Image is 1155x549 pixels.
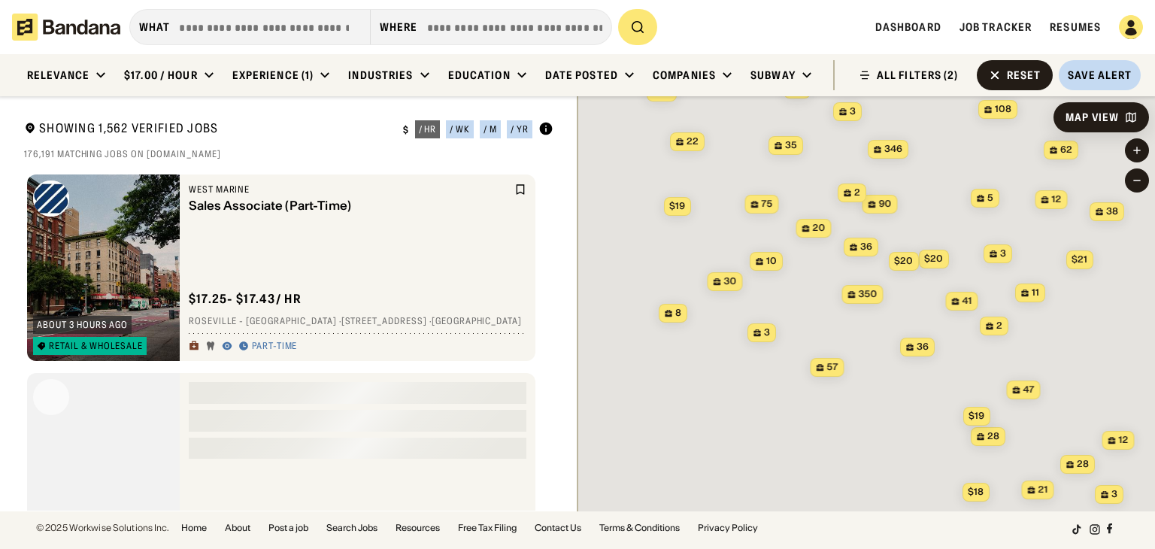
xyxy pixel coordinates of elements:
[766,255,777,268] span: 10
[396,523,440,532] a: Resources
[1000,247,1006,260] span: 3
[189,316,526,328] div: Roseville - [GEOGRAPHIC_DATA] · [STREET_ADDRESS] · [GEOGRAPHIC_DATA]
[33,180,69,217] img: West Marine logo
[189,291,302,307] div: $ 17.25 - $17.43 / hr
[827,361,838,374] span: 57
[698,523,758,532] a: Privacy Policy
[875,20,941,34] a: Dashboard
[962,295,972,308] span: 41
[403,124,409,136] div: $
[12,14,120,41] img: Bandana logotype
[484,125,497,134] div: / m
[987,192,993,205] span: 5
[675,307,681,320] span: 8
[511,125,529,134] div: / yr
[1032,287,1039,299] span: 11
[996,320,1002,332] span: 2
[1023,384,1035,396] span: 47
[879,198,892,211] span: 90
[268,523,308,532] a: Post a job
[860,241,872,253] span: 36
[987,430,999,443] span: 28
[24,148,553,160] div: 176,191 matching jobs on [DOMAIN_NAME]
[448,68,511,82] div: Education
[599,523,680,532] a: Terms & Conditions
[813,222,826,235] span: 20
[669,200,685,211] span: $19
[959,20,1032,34] a: Job Tracker
[24,120,391,139] div: Showing 1,562 Verified Jobs
[1111,488,1117,501] span: 3
[764,326,770,339] span: 3
[850,105,856,118] span: 3
[785,139,797,152] span: 35
[124,68,198,82] div: $17.00 / hour
[995,103,1011,116] span: 108
[545,68,618,82] div: Date Posted
[724,275,737,288] span: 30
[854,187,860,199] span: 2
[232,68,314,82] div: Experience (1)
[969,410,984,421] span: $19
[1068,68,1132,82] div: Save Alert
[24,168,553,511] div: grid
[37,320,128,329] div: about 3 hours ago
[49,341,143,350] div: Retail & Wholesale
[535,523,581,532] a: Contact Us
[894,255,913,266] span: $20
[27,68,89,82] div: Relevance
[1072,253,1087,265] span: $21
[877,70,959,80] div: ALL FILTERS (2)
[1052,193,1062,206] span: 12
[968,486,984,497] span: $18
[380,20,418,34] div: Where
[653,68,716,82] div: Companies
[326,523,377,532] a: Search Jobs
[139,20,170,34] div: what
[419,125,437,134] div: / hr
[1050,20,1101,34] a: Resumes
[252,341,298,353] div: Part-time
[189,184,511,196] div: West Marine
[859,288,878,301] span: 350
[762,198,773,211] span: 75
[36,523,169,532] div: © 2025 Workwise Solutions Inc.
[225,523,250,532] a: About
[181,523,207,532] a: Home
[1106,205,1118,218] span: 38
[687,135,699,148] span: 22
[450,125,470,134] div: / wk
[750,68,796,82] div: Subway
[924,253,943,264] span: $20
[1007,70,1041,80] div: Reset
[1038,484,1048,496] span: 21
[1119,434,1129,447] span: 12
[1077,458,1089,471] span: 28
[917,341,929,353] span: 36
[348,68,413,82] div: Industries
[884,143,902,156] span: 346
[1060,144,1072,156] span: 62
[189,199,511,213] div: Sales Associate (Part-Time)
[1066,112,1119,123] div: Map View
[458,523,517,532] a: Free Tax Filing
